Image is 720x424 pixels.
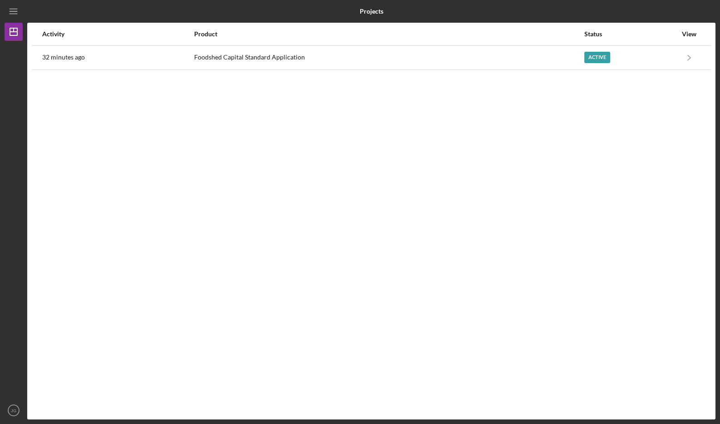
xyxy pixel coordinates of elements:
[42,30,193,38] div: Activity
[194,30,583,38] div: Product
[360,8,383,15] b: Projects
[584,30,677,38] div: Status
[584,52,610,63] div: Active
[11,408,16,413] text: JG
[194,46,583,69] div: Foodshed Capital Standard Application
[678,30,700,38] div: View
[42,54,85,61] time: 2025-09-10 13:50
[5,401,23,419] button: JG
